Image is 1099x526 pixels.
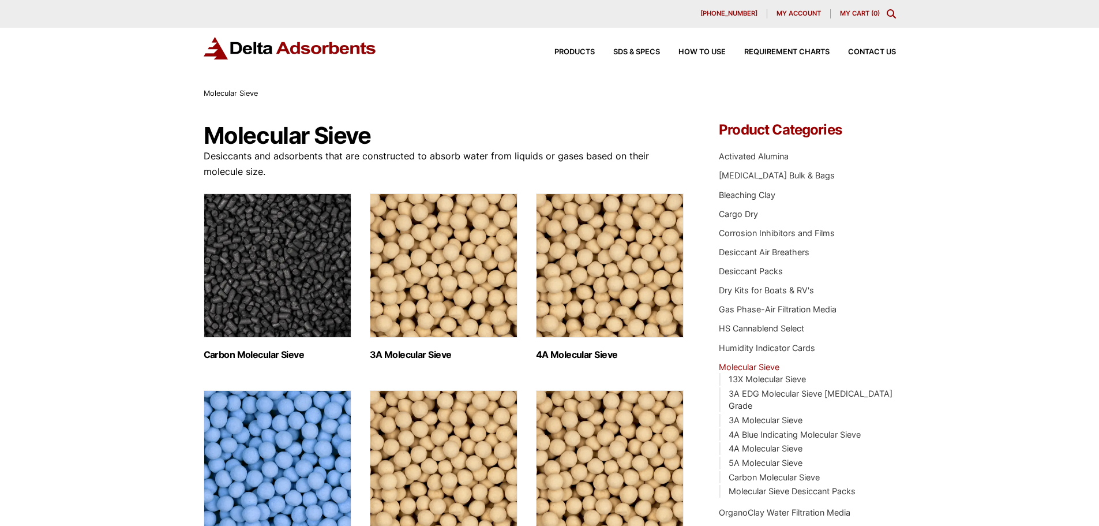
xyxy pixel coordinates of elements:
[719,151,789,161] a: Activated Alumina
[660,49,726,56] a: How to Use
[719,247,809,257] a: Desiccant Air Breathers
[719,266,783,276] a: Desiccant Packs
[719,508,850,517] a: OrganoClay Water Filtration Media
[830,49,896,56] a: Contact Us
[204,349,351,360] h2: Carbon Molecular Sieve
[536,49,595,56] a: Products
[729,374,806,384] a: 13X Molecular Sieve
[719,123,895,137] h4: Product Categories
[726,49,830,56] a: Requirement Charts
[700,10,757,17] span: [PHONE_NUMBER]
[719,170,835,180] a: [MEDICAL_DATA] Bulk & Bags
[719,323,804,333] a: HS Cannablend Select
[729,486,856,496] a: Molecular Sieve Desiccant Packs
[744,49,830,56] span: Requirement Charts
[204,193,351,338] img: Carbon Molecular Sieve
[719,190,775,200] a: Bleaching Clay
[536,193,684,360] a: Visit product category 4A Molecular Sieve
[554,49,595,56] span: Products
[370,193,517,360] a: Visit product category 3A Molecular Sieve
[613,49,660,56] span: SDS & SPECS
[873,9,877,17] span: 0
[370,193,517,338] img: 3A Molecular Sieve
[729,430,861,439] a: 4A Blue Indicating Molecular Sieve
[848,49,896,56] span: Contact Us
[691,9,767,18] a: [PHONE_NUMBER]
[204,37,377,59] img: Delta Adsorbents
[729,389,892,411] a: 3A EDG Molecular Sieve [MEDICAL_DATA] Grade
[204,89,258,98] span: Molecular Sieve
[777,10,821,17] span: My account
[719,285,814,295] a: Dry Kits for Boats & RV's
[729,472,820,482] a: Carbon Molecular Sieve
[370,349,517,360] h2: 3A Molecular Sieve
[595,49,660,56] a: SDS & SPECS
[719,343,815,353] a: Humidity Indicator Cards
[678,49,726,56] span: How to Use
[536,193,684,338] img: 4A Molecular Sieve
[729,443,802,453] a: 4A Molecular Sieve
[719,228,835,238] a: Corrosion Inhibitors and Films
[719,209,758,219] a: Cargo Dry
[719,304,837,314] a: Gas Phase-Air Filtration Media
[204,193,351,360] a: Visit product category Carbon Molecular Sieve
[204,123,685,148] h1: Molecular Sieve
[767,9,831,18] a: My account
[887,9,896,18] div: Toggle Modal Content
[729,458,802,468] a: 5A Molecular Sieve
[536,349,684,360] h2: 4A Molecular Sieve
[204,148,685,180] p: Desiccants and adsorbents that are constructed to absorb water from liquids or gases based on the...
[840,9,880,17] a: My Cart (0)
[719,362,779,372] a: Molecular Sieve
[729,415,802,425] a: 3A Molecular Sieve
